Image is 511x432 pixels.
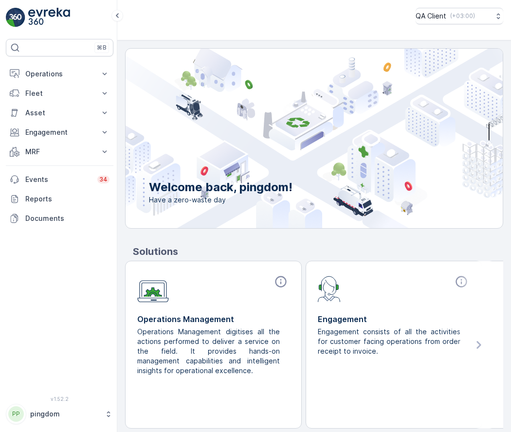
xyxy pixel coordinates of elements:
img: logo_light-DOdMpM7g.png [28,8,70,27]
p: ⌘B [97,44,107,52]
p: Reports [25,194,109,204]
button: MRF [6,142,113,162]
p: 34 [99,176,108,183]
span: v 1.52.2 [6,396,113,402]
p: ( +03:00 ) [450,12,475,20]
a: Documents [6,209,113,228]
p: Operations Management digitises all the actions performed to deliver a service on the field. It p... [137,327,282,376]
img: module-icon [318,275,341,302]
button: PPpingdom [6,404,113,424]
span: Have a zero-waste day [149,195,292,205]
button: Fleet [6,84,113,103]
img: logo [6,8,25,27]
p: QA Client [416,11,446,21]
p: Events [25,175,91,184]
img: module-icon [137,275,169,303]
button: QA Client(+03:00) [416,8,503,24]
p: MRF [25,147,94,157]
div: PP [8,406,24,422]
p: Welcome back, pingdom! [149,180,292,195]
button: Operations [6,64,113,84]
a: Reports [6,189,113,209]
button: Asset [6,103,113,123]
p: Engagement [25,127,94,137]
p: Solutions [133,244,503,259]
a: Events34 [6,170,113,189]
img: city illustration [82,49,503,228]
p: Operations Management [137,313,290,325]
p: pingdom [30,409,100,419]
p: Documents [25,214,109,223]
p: Engagement consists of all the activities for customer facing operations from order receipt to in... [318,327,462,356]
button: Engagement [6,123,113,142]
p: Asset [25,108,94,118]
p: Engagement [318,313,470,325]
p: Fleet [25,89,94,98]
p: Operations [25,69,94,79]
